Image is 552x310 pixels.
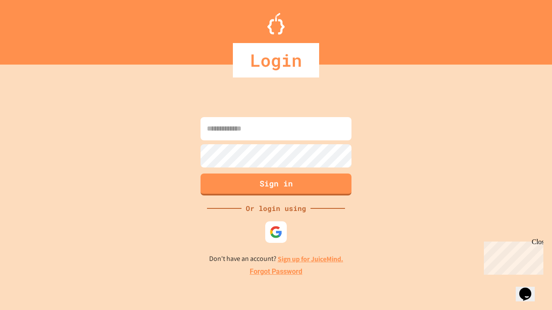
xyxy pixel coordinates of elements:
img: google-icon.svg [270,226,282,239]
a: Forgot Password [250,267,302,277]
iframe: chat widget [480,238,543,275]
div: Chat with us now!Close [3,3,60,55]
div: Or login using [241,203,310,214]
iframe: chat widget [516,276,543,301]
div: Login [233,43,319,77]
p: Don't have an account? [209,254,343,264]
button: Sign in [201,174,351,195]
a: Sign up for JuiceMind. [278,254,343,263]
img: Logo.svg [267,13,285,34]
